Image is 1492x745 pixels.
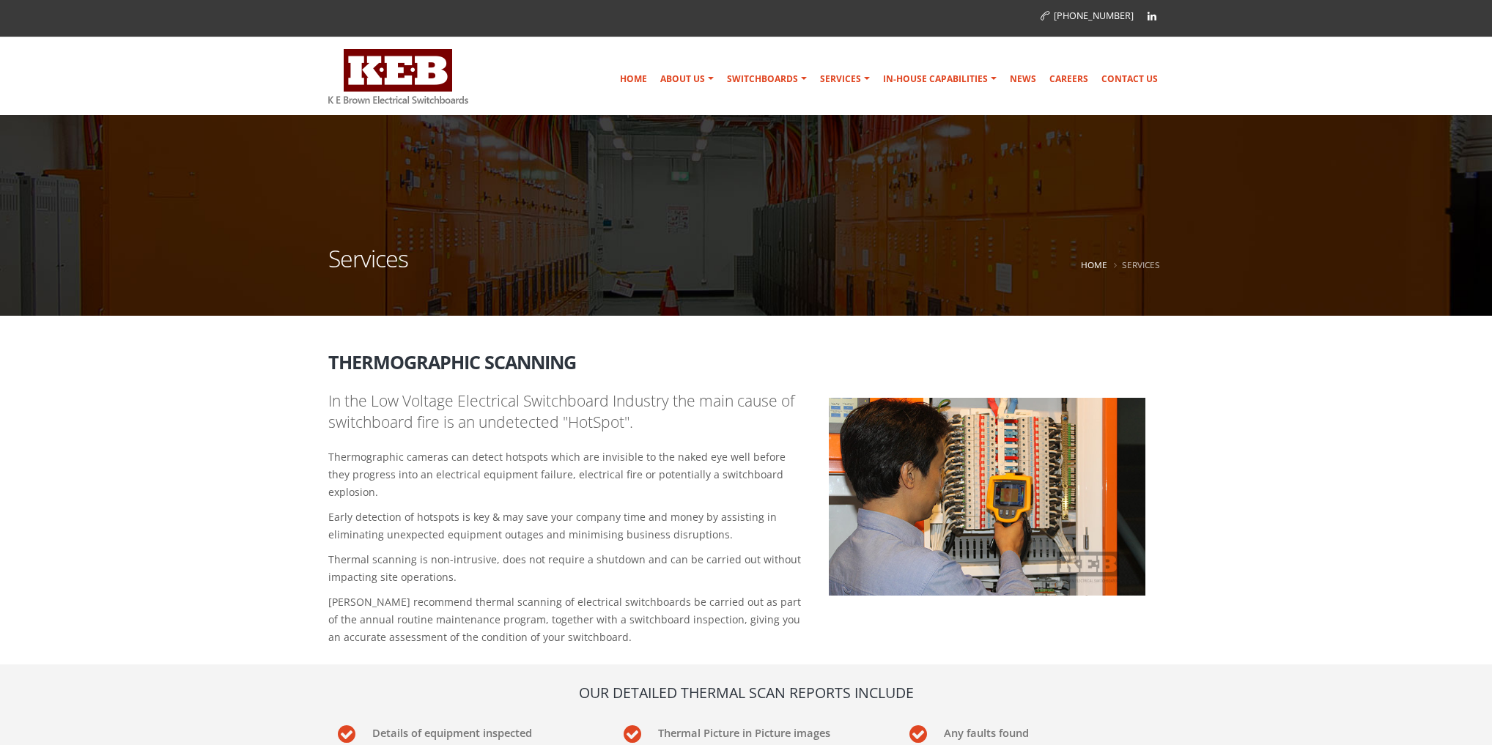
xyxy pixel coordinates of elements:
[328,448,807,501] p: Thermographic cameras can detect hotspots which are invisible to the naked eye well before they p...
[328,390,807,434] p: In the Low Voltage Electrical Switchboard Industry the main cause of switchboard fire is an undet...
[944,720,1164,741] p: Any faults found
[1081,259,1107,270] a: Home
[614,64,653,94] a: Home
[328,341,1164,372] h2: Thermographic Scanning
[328,49,468,104] img: K E Brown Electrical Switchboards
[328,247,408,289] h1: Services
[328,551,807,586] p: Thermal scanning is non-intrusive, does not require a shutdown and can be carried out without imp...
[721,64,813,94] a: Switchboards
[328,508,807,544] p: Early detection of hotspots is key & may save your company time and money by assisting in elimina...
[1044,64,1094,94] a: Careers
[654,64,720,94] a: About Us
[658,720,878,741] p: Thermal Picture in Picture images
[1141,5,1163,27] a: Linkedin
[328,593,807,646] p: [PERSON_NAME] recommend thermal scanning of electrical switchboards be carried out as part of the...
[814,64,876,94] a: Services
[1096,64,1164,94] a: Contact Us
[877,64,1002,94] a: In-house Capabilities
[1004,64,1042,94] a: News
[372,720,592,741] p: Details of equipment inspected
[328,683,1164,703] h4: Our detailed thermal scan reports include
[1041,10,1134,22] a: [PHONE_NUMBER]
[1110,256,1160,274] li: Services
